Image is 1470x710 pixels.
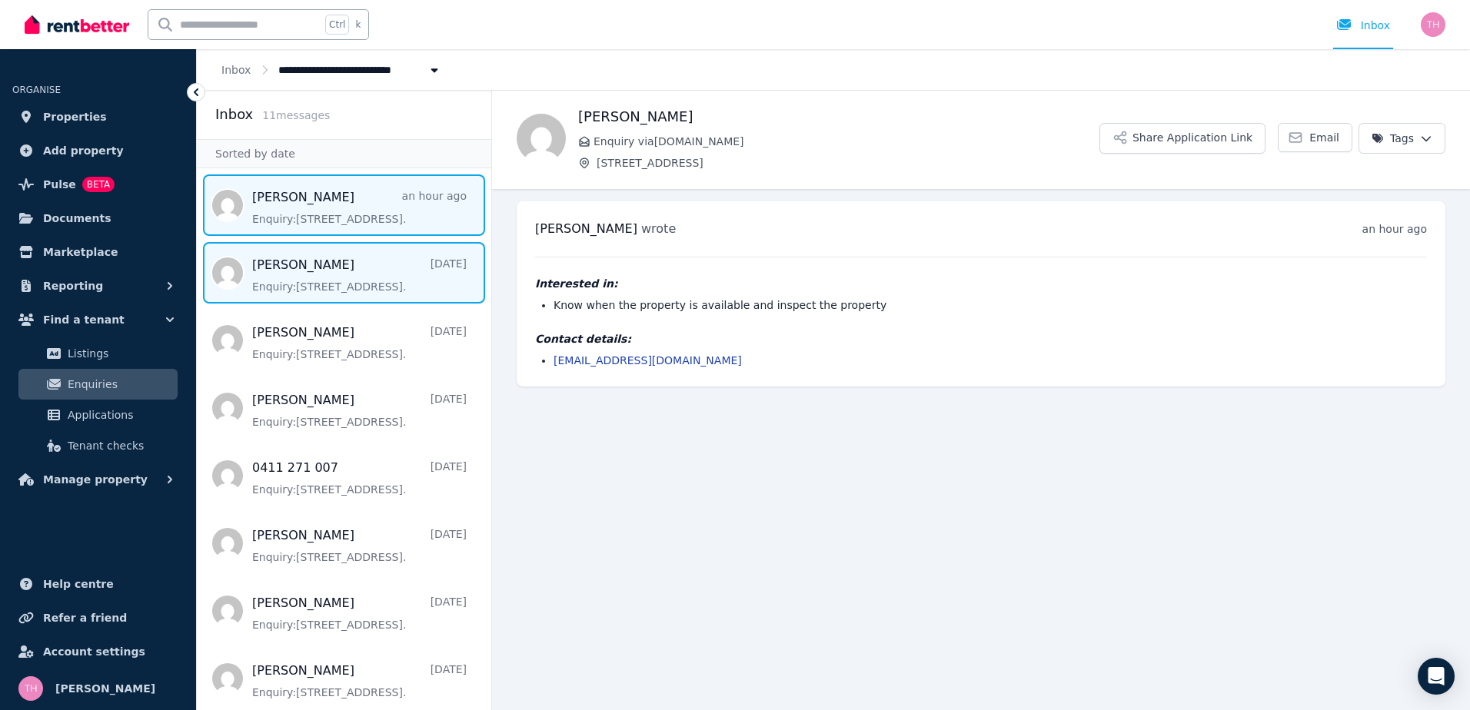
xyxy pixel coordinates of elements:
[43,141,124,160] span: Add property
[252,594,467,632] a: [PERSON_NAME][DATE]Enquiry:[STREET_ADDRESS].
[535,276,1427,291] h4: Interested in:
[1362,223,1427,235] time: an hour ago
[1421,12,1445,37] img: Trevor Harrison
[262,109,330,121] span: 11 message s
[1278,123,1352,152] a: Email
[1309,130,1339,145] span: Email
[12,569,184,599] a: Help centre
[554,297,1427,313] li: Know when the property is available and inspect the property
[18,430,178,461] a: Tenant checks
[68,375,171,393] span: Enquiries
[252,459,467,497] a: 0411 271 007[DATE]Enquiry:[STREET_ADDRESS].
[1418,658,1455,695] div: Open Intercom Messenger
[12,602,184,633] a: Refer a friend
[18,338,178,369] a: Listings
[641,221,676,236] span: wrote
[68,406,171,424] span: Applications
[325,15,349,35] span: Ctrl
[1336,18,1390,33] div: Inbox
[43,243,118,261] span: Marketplace
[252,391,467,430] a: [PERSON_NAME][DATE]Enquiry:[STREET_ADDRESS].
[12,464,184,495] button: Manage property
[1372,131,1414,146] span: Tags
[43,642,145,661] span: Account settings
[68,344,171,363] span: Listings
[1359,123,1445,154] button: Tags
[43,108,107,126] span: Properties
[12,304,184,335] button: Find a tenant
[12,135,184,166] a: Add property
[43,209,111,227] span: Documents
[252,256,467,294] a: [PERSON_NAME][DATE]Enquiry:[STREET_ADDRESS].
[12,636,184,667] a: Account settings
[43,609,127,627] span: Refer a friend
[252,662,467,700] a: [PERSON_NAME][DATE]Enquiry:[STREET_ADDRESS].
[82,177,115,192] span: BETA
[18,676,43,701] img: Trevor Harrison
[252,323,467,362] a: [PERSON_NAME][DATE]Enquiry:[STREET_ADDRESS].
[252,526,467,565] a: [PERSON_NAME][DATE]Enquiry:[STREET_ADDRESS].
[43,575,114,593] span: Help centre
[12,203,184,234] a: Documents
[535,331,1427,347] h4: Contact details:
[197,49,467,90] nav: Breadcrumb
[535,221,637,236] span: [PERSON_NAME]
[12,85,61,95] span: ORGANISE
[12,169,184,200] a: PulseBETA
[68,436,171,455] span: Tenant checks
[594,134,1099,149] span: Enquiry via [DOMAIN_NAME]
[43,470,148,489] span: Manage property
[12,270,184,301] button: Reporting
[43,310,125,329] span: Find a tenant
[43,277,103,295] span: Reporting
[517,114,566,163] img: Maddie
[197,139,491,168] div: Sorted by date
[597,155,1099,171] span: [STREET_ADDRESS]
[25,13,129,36] img: RentBetter
[355,18,361,31] span: k
[578,106,1099,128] h1: [PERSON_NAME]
[18,400,178,430] a: Applications
[221,64,251,76] a: Inbox
[1099,123,1265,154] button: Share Application Link
[43,175,76,194] span: Pulse
[55,679,155,698] span: [PERSON_NAME]
[215,104,253,125] h2: Inbox
[12,101,184,132] a: Properties
[252,188,467,227] a: [PERSON_NAME]an hour agoEnquiry:[STREET_ADDRESS].
[554,354,742,367] a: [EMAIL_ADDRESS][DOMAIN_NAME]
[18,369,178,400] a: Enquiries
[12,237,184,267] a: Marketplace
